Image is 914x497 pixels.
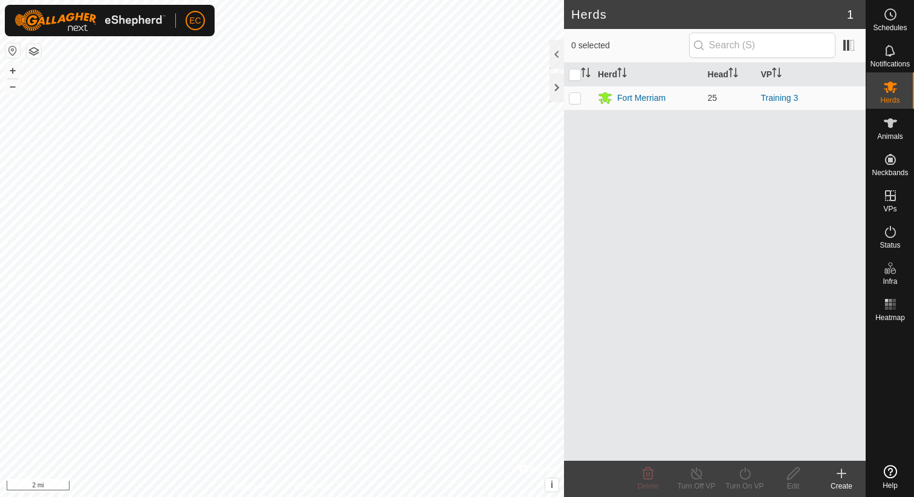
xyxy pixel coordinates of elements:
p-sorticon: Activate to sort [772,69,782,79]
span: Notifications [870,60,910,68]
img: Gallagher Logo [15,10,166,31]
span: Delete [638,482,659,490]
button: Map Layers [27,44,41,59]
button: + [5,63,20,78]
a: Training 3 [761,93,799,103]
div: Turn On VP [721,481,769,492]
p-sorticon: Activate to sort [581,69,591,79]
p-sorticon: Activate to sort [728,69,738,79]
span: i [551,479,553,490]
span: Herds [880,97,899,104]
div: Edit [769,481,817,492]
span: Heatmap [875,314,905,321]
span: Help [883,482,898,489]
div: Turn Off VP [672,481,721,492]
button: Reset Map [5,43,20,58]
h2: Herds [571,7,847,22]
span: VPs [883,205,896,213]
button: i [545,478,559,492]
span: EC [189,14,201,27]
p-sorticon: Activate to sort [617,69,627,79]
div: Create [817,481,866,492]
th: Herd [593,63,702,86]
span: 0 selected [571,39,689,52]
input: Search (S) [689,33,835,58]
th: Head [703,63,756,86]
a: Contact Us [294,481,329,492]
span: Infra [883,278,897,285]
a: Privacy Policy [234,481,279,492]
span: Neckbands [872,169,908,176]
a: Help [866,460,914,494]
th: VP [756,63,866,86]
span: 1 [847,5,854,24]
span: 25 [708,93,718,103]
span: Schedules [873,24,907,31]
button: – [5,79,20,94]
span: Status [880,242,900,249]
div: Fort Merriam [617,92,666,104]
span: Animals [877,133,903,140]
